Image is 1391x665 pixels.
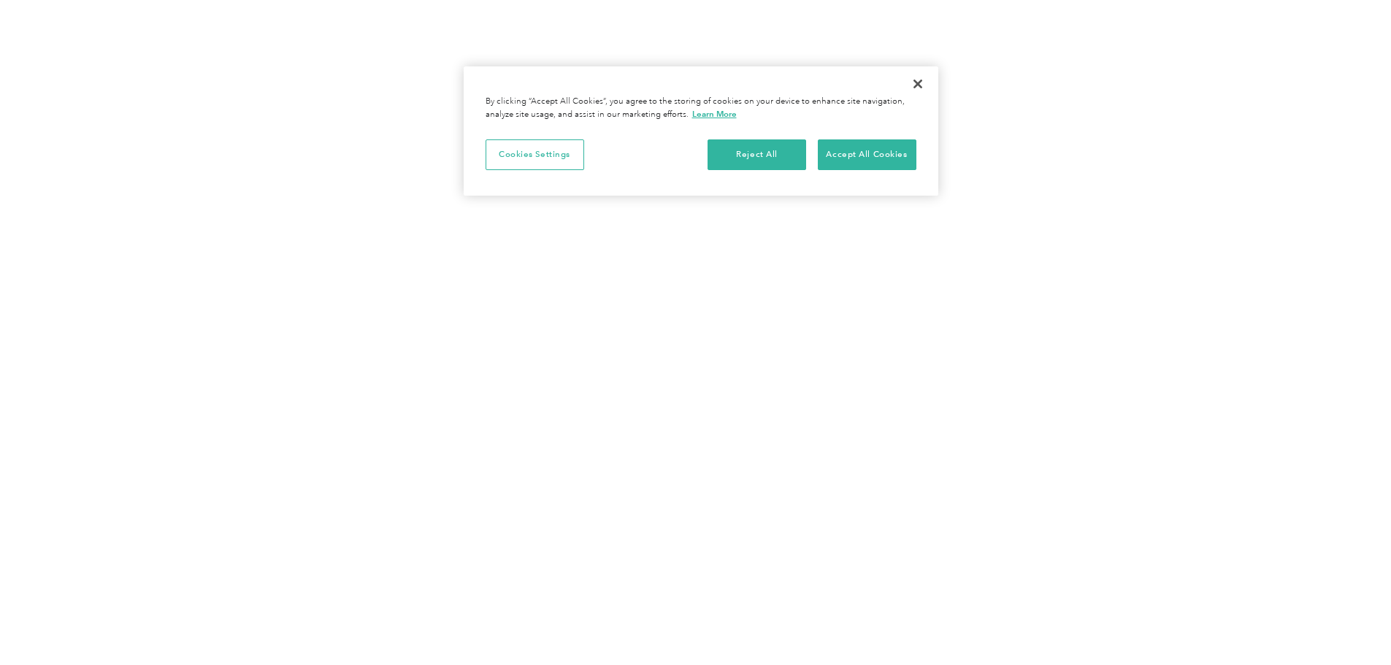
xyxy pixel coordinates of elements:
[692,109,737,119] a: More information about your privacy, opens in a new tab
[818,139,916,170] button: Accept All Cookies
[902,68,934,100] button: Close
[708,139,806,170] button: Reject All
[486,139,584,170] button: Cookies Settings
[464,66,938,196] div: Privacy
[486,96,916,121] div: By clicking “Accept All Cookies”, you agree to the storing of cookies on your device to enhance s...
[464,66,938,196] div: Cookie banner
